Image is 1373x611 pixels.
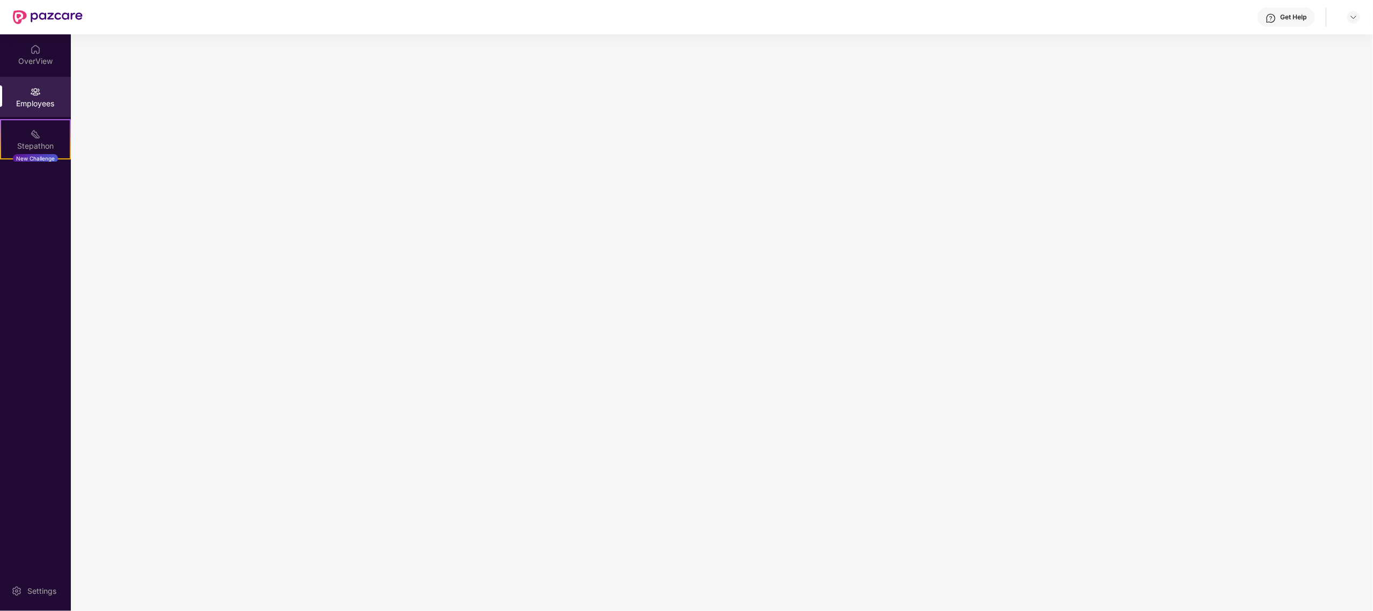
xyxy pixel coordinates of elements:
[24,586,60,597] div: Settings
[30,129,41,140] img: svg+xml;base64,PHN2ZyB4bWxucz0iaHR0cDovL3d3dy53My5vcmcvMjAwMC9zdmciIHdpZHRoPSIyMSIgaGVpZ2h0PSIyMC...
[1281,13,1307,21] div: Get Help
[30,86,41,97] img: svg+xml;base64,PHN2ZyBpZD0iRW1wbG95ZWVzIiB4bWxucz0iaHR0cDovL3d3dy53My5vcmcvMjAwMC9zdmciIHdpZHRoPS...
[1266,13,1276,24] img: svg+xml;base64,PHN2ZyBpZD0iSGVscC0zMngzMiIgeG1sbnM9Imh0dHA6Ly93d3cudzMub3JnLzIwMDAvc3ZnIiB3aWR0aD...
[11,586,22,597] img: svg+xml;base64,PHN2ZyBpZD0iU2V0dGluZy0yMHgyMCIgeG1sbnM9Imh0dHA6Ly93d3cudzMub3JnLzIwMDAvc3ZnIiB3aW...
[1349,13,1358,21] img: svg+xml;base64,PHN2ZyBpZD0iRHJvcGRvd24tMzJ4MzIiIHhtbG5zPSJodHRwOi8vd3d3LnczLm9yZy8yMDAwL3N2ZyIgd2...
[13,154,58,163] div: New Challenge
[1,141,70,151] div: Stepathon
[13,10,83,24] img: New Pazcare Logo
[30,44,41,55] img: svg+xml;base64,PHN2ZyBpZD0iSG9tZSIgeG1sbnM9Imh0dHA6Ly93d3cudzMub3JnLzIwMDAvc3ZnIiB3aWR0aD0iMjAiIG...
